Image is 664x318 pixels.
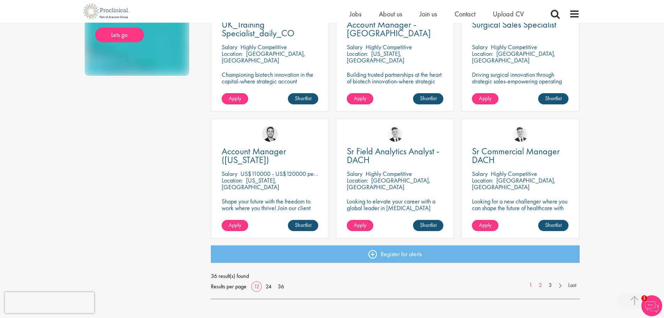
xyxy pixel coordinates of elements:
span: Location: [222,50,243,58]
span: Sr Field Analytics Analyst - DACH [347,145,439,166]
p: Highly Competitive [366,43,412,51]
p: [GEOGRAPHIC_DATA], [GEOGRAPHIC_DATA] [472,50,556,64]
a: Account Manager ([US_STATE]) [222,147,318,164]
span: Salary [472,43,488,51]
a: Apply [222,93,248,104]
a: Shortlist [413,93,443,104]
a: Sr Commercial Manager DACH [472,147,568,164]
a: Apply [472,220,498,231]
p: Looking to elevate your career with a global leader in [MEDICAL_DATA] care? Join a pioneering med... [347,198,443,231]
p: [US_STATE], [GEOGRAPHIC_DATA] [222,176,279,191]
p: Shape your future with the freedom to work where you thrive! Join our client with this fully remo... [222,198,318,224]
span: Location: [347,176,368,184]
span: Results per page [211,281,246,292]
span: Salary [222,170,237,178]
a: 36 [275,283,287,290]
span: Account Manager ([US_STATE]) [222,145,286,166]
span: Location: [347,50,368,58]
span: Salary [347,170,362,178]
span: Surgical Sales Specialist [472,19,556,30]
span: Apply [479,95,491,102]
a: 24 [263,283,274,290]
span: Apply [354,221,366,229]
a: Shortlist [538,220,568,231]
span: Account Manager - [GEOGRAPHIC_DATA] [347,19,431,39]
span: 36 result(s) found [211,271,580,281]
a: Upload CV [493,9,524,19]
a: Shortlist [288,220,318,231]
span: Salary [347,43,362,51]
p: Highly Competitive [491,43,537,51]
a: Sr Field Analytics Analyst - DACH [347,147,443,164]
a: Surgical Sales Specialist [472,20,568,29]
p: Building trusted partnerships at the heart of biotech innovation-where strategic account manageme... [347,71,443,98]
span: Location: [472,176,493,184]
a: Apply [347,93,373,104]
a: Apply [472,93,498,104]
span: 1 [641,295,647,301]
a: Apply [222,220,248,231]
span: Salary [472,170,488,178]
a: Apply [347,220,373,231]
a: Join us [420,9,437,19]
img: Nicolas Daniel [387,126,403,142]
p: Championing biotech innovation in the capital-where strategic account management meets scientific... [222,71,318,98]
span: Location: [472,50,493,58]
p: [GEOGRAPHIC_DATA], [GEOGRAPHIC_DATA] [347,176,430,191]
a: Shortlist [538,93,568,104]
img: Nicolas Daniel [512,126,528,142]
a: 3 [545,281,555,289]
p: Looking for a new challenger where you can shape the future of healthcare with your innovation? [472,198,568,218]
span: Sr Commercial Manager DACH [472,145,560,166]
a: 2 [535,281,545,289]
p: [GEOGRAPHIC_DATA], [GEOGRAPHIC_DATA] [472,176,556,191]
span: Apply [479,221,491,229]
p: Driving surgical innovation through strategic sales-empowering operating rooms with cutting-edge ... [472,71,568,98]
p: [US_STATE], [GEOGRAPHIC_DATA] [347,50,404,64]
a: Register for alerts [211,245,580,263]
span: Apply [354,95,366,102]
a: UK_Training Specialist_daily_CO [222,20,318,38]
p: [GEOGRAPHIC_DATA], [GEOGRAPHIC_DATA] [222,50,305,64]
span: Apply [229,221,241,229]
iframe: reCAPTCHA [5,292,94,313]
a: Shortlist [288,93,318,104]
a: 1 [526,281,536,289]
a: Shortlist [413,220,443,231]
a: 12 [251,283,262,290]
a: Contact [455,9,475,19]
p: Highly Competitive [366,170,412,178]
a: Account Manager - [GEOGRAPHIC_DATA] [347,20,443,38]
a: Last [565,281,580,289]
p: Highly Competitive [241,43,287,51]
img: Parker Jensen [262,126,278,142]
span: UK_Training Specialist_daily_CO [222,19,295,39]
p: Highly Competitive [491,170,537,178]
a: Jobs [350,9,361,19]
span: Apply [229,95,241,102]
img: Chatbot [641,295,662,316]
p: US$110000 - US$120000 per annum [241,170,333,178]
span: Salary [222,43,237,51]
span: Location: [222,176,243,184]
a: Lets go [95,28,144,42]
a: About us [379,9,402,19]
